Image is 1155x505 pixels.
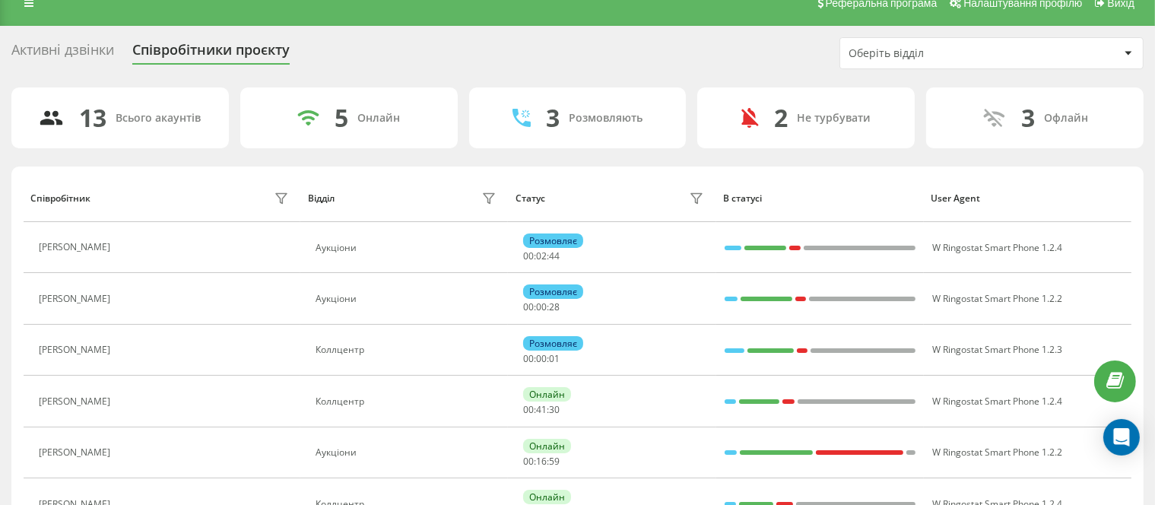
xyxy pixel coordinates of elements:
[797,112,871,125] div: Не турбувати
[523,352,534,365] span: 00
[335,103,348,132] div: 5
[536,403,547,416] span: 41
[536,249,547,262] span: 02
[549,352,560,365] span: 01
[523,249,534,262] span: 00
[523,387,571,402] div: Онлайн
[523,439,571,453] div: Онлайн
[931,193,1124,204] div: User Agent
[523,405,560,415] div: : :
[849,47,1030,60] div: Оберіть відділ
[116,112,201,125] div: Всього акаунтів
[523,403,534,416] span: 00
[316,294,500,304] div: Аукціони
[932,292,1062,305] span: W Ringostat Smart Phone 1.2.2
[523,354,560,364] div: : :
[39,345,114,355] div: [PERSON_NAME]
[549,455,560,468] span: 59
[549,403,560,416] span: 30
[523,300,534,313] span: 00
[723,193,916,204] div: В статусі
[549,300,560,313] span: 28
[39,396,114,407] div: [PERSON_NAME]
[536,300,547,313] span: 00
[79,103,106,132] div: 13
[523,233,583,248] div: Розмовляє
[39,294,114,304] div: [PERSON_NAME]
[516,193,545,204] div: Статус
[523,455,534,468] span: 00
[546,103,560,132] div: 3
[932,343,1062,356] span: W Ringostat Smart Phone 1.2.3
[523,336,583,351] div: Розмовляє
[523,456,560,467] div: : :
[932,395,1062,408] span: W Ringostat Smart Phone 1.2.4
[932,446,1062,459] span: W Ringostat Smart Phone 1.2.2
[1103,419,1140,456] div: Open Intercom Messenger
[316,243,500,253] div: Аукціони
[549,249,560,262] span: 44
[774,103,788,132] div: 2
[536,352,547,365] span: 00
[316,447,500,458] div: Аукціони
[39,447,114,458] div: [PERSON_NAME]
[523,284,583,299] div: Розмовляє
[1045,112,1089,125] div: Офлайн
[357,112,400,125] div: Онлайн
[39,242,114,252] div: [PERSON_NAME]
[30,193,90,204] div: Співробітник
[316,345,500,355] div: Коллцентр
[536,455,547,468] span: 16
[11,42,114,65] div: Активні дзвінки
[316,396,500,407] div: Коллцентр
[523,302,560,313] div: : :
[569,112,643,125] div: Розмовляють
[308,193,335,204] div: Відділ
[1022,103,1036,132] div: 3
[132,42,290,65] div: Співробітники проєкту
[523,490,571,504] div: Онлайн
[932,241,1062,254] span: W Ringostat Smart Phone 1.2.4
[523,251,560,262] div: : :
